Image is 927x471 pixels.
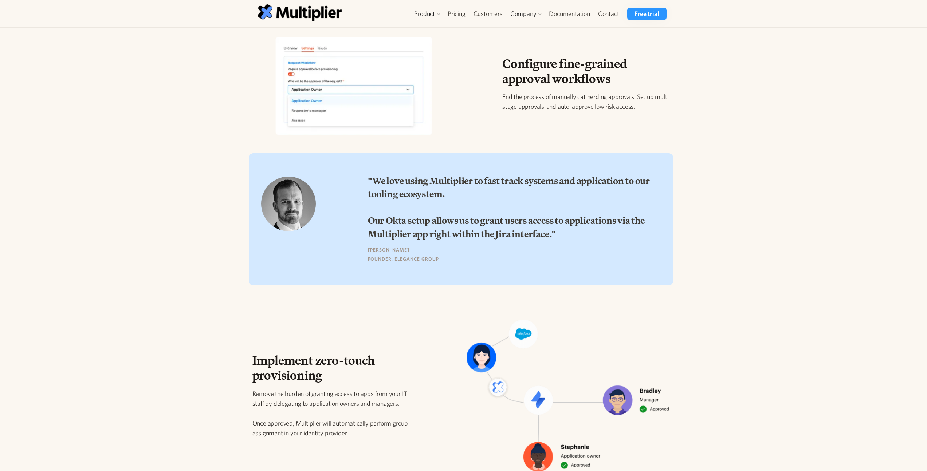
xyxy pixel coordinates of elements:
h2: Configure fine-grained approval workflows [502,56,669,86]
strong: " [551,226,556,241]
h6: founder, elegance group [368,256,656,263]
h3: "We love using Multiplier to fast track systems and application to our tooling ecosystem. Our Okt... [368,174,656,241]
div: Company [510,9,537,18]
p: End the process of manually cat herding approvals. Set up multi stage approvals and auto-approve ... [502,92,669,111]
strong: [PERSON_NAME] [368,247,409,253]
a: Contact [594,8,623,20]
p: Remove the burden of granting access to apps from your IT staff by delegating to application owne... [252,389,419,438]
div: Product [414,9,435,18]
a: Pricing [444,8,470,20]
div: Product [411,8,444,20]
a: Free trial [627,8,666,20]
h2: Implement zero-touch provisioning [252,353,419,383]
a: Documentation [545,8,594,20]
a: Customers [470,8,507,20]
div: Company [507,8,545,20]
